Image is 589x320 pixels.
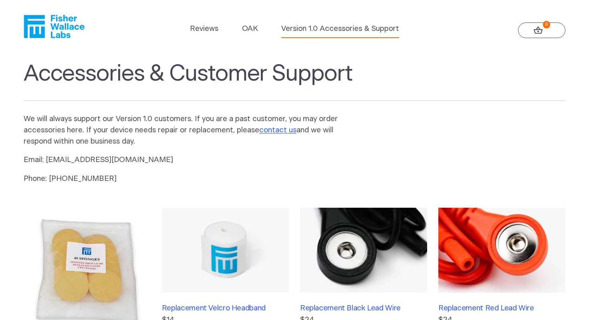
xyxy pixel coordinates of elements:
h3: Replacement Red Lead Wire [438,304,565,313]
a: Fisher Wallace [24,15,85,38]
h3: Replacement Velcro Headband [162,304,289,313]
img: Replacement Black Lead Wire [300,208,427,292]
a: Reviews [190,23,218,34]
a: Version 1.0 Accessories & Support [281,23,399,34]
strong: 0 [543,21,551,28]
img: Replacement Velcro Headband [162,208,289,292]
a: contact us [259,126,297,134]
h3: Replacement Black Lead Wire [300,304,427,313]
p: Phone: [PHONE_NUMBER] [24,173,351,184]
a: 0 [518,22,565,38]
img: Replacement Red Lead Wire [438,208,565,292]
h1: Accessories & Customer Support [24,61,565,101]
p: Email: [EMAIL_ADDRESS][DOMAIN_NAME] [24,154,351,166]
p: We will always support our Version 1.0 customers. If you are a past customer, you may order acces... [24,113,351,147]
a: OAK [242,23,258,34]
